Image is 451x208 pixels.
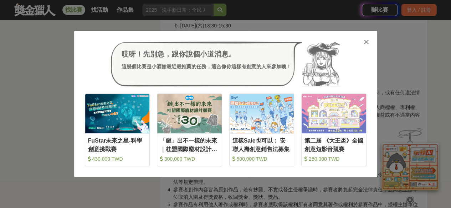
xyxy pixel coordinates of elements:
div: 300,000 TWD [160,155,219,162]
img: Avatar [302,42,340,86]
img: Cover Image [85,94,150,133]
div: 430,000 TWD [88,155,147,162]
div: 這樣Sale也可以： 安聯人壽創意銷售法募集 [232,137,291,153]
div: 哎呀！先別急，跟你說個小道消息。 [122,49,291,59]
img: Cover Image [230,94,294,133]
a: Cover ImageFuStar未來之星-科學創意挑戰賽 430,000 TWD [85,94,150,166]
div: 這幾個比賽是小酒館最近最推薦的任務，適合像你這樣有創意的人來參加噢！ [122,63,291,70]
div: 500,000 TWD [232,155,291,162]
div: 第二屆 《大王盃》全國創意短影音競賽 [304,137,363,153]
a: Cover Image「鏈」出不一樣的未來｜桂盟國際廢材設計競賽 300,000 TWD [157,94,222,166]
img: Cover Image [157,94,222,133]
div: 250,000 TWD [304,155,363,162]
div: 「鏈」出不一樣的未來｜桂盟國際廢材設計競賽 [160,137,219,153]
a: Cover Image第二屆 《大王盃》全國創意短影音競賽 250,000 TWD [301,94,367,166]
div: FuStar未來之星-科學創意挑戰賽 [88,137,147,153]
a: Cover Image這樣Sale也可以： 安聯人壽創意銷售法募集 500,000 TWD [229,94,294,166]
img: Cover Image [302,94,366,133]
